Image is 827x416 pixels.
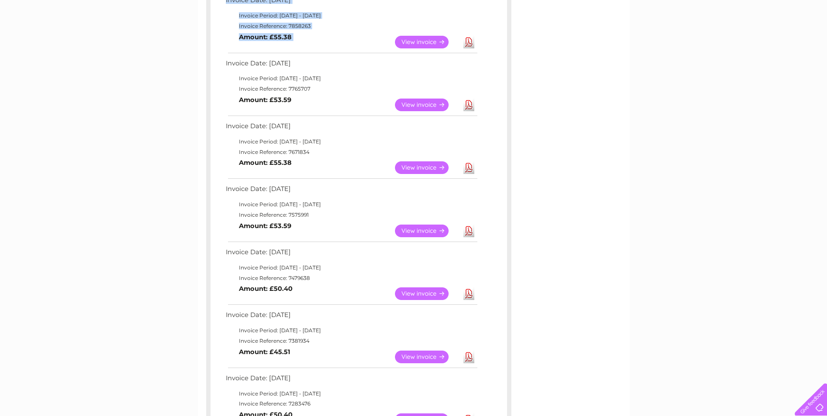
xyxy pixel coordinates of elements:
[395,36,459,48] a: View
[751,37,764,44] a: Blog
[463,161,474,174] a: Download
[224,21,479,31] td: Invoice Reference: 7858263
[224,147,479,157] td: Invoice Reference: 7671834
[239,222,291,230] b: Amount: £53.59
[208,5,620,42] div: Clear Business is a trading name of Verastar Limited (registered in [GEOGRAPHIC_DATA] No. 3667643...
[224,389,479,399] td: Invoice Period: [DATE] - [DATE]
[463,36,474,48] a: Download
[224,263,479,273] td: Invoice Period: [DATE] - [DATE]
[224,120,479,136] td: Invoice Date: [DATE]
[798,37,819,44] a: Log out
[395,161,459,174] a: View
[463,351,474,363] a: Download
[395,99,459,111] a: View
[224,84,479,94] td: Invoice Reference: 7765707
[224,399,479,409] td: Invoice Reference: 7283476
[674,37,690,44] a: Water
[463,225,474,237] a: Download
[395,287,459,300] a: View
[224,309,479,325] td: Invoice Date: [DATE]
[224,273,479,283] td: Invoice Reference: 7479638
[224,58,479,74] td: Invoice Date: [DATE]
[239,96,291,104] b: Amount: £53.59
[239,33,292,41] b: Amount: £55.38
[224,136,479,147] td: Invoice Period: [DATE] - [DATE]
[239,348,290,356] b: Amount: £45.51
[395,225,459,237] a: View
[29,23,73,49] img: logo.png
[463,99,474,111] a: Download
[463,287,474,300] a: Download
[224,246,479,263] td: Invoice Date: [DATE]
[224,372,479,389] td: Invoice Date: [DATE]
[663,4,723,15] a: 0333 014 3131
[224,325,479,336] td: Invoice Period: [DATE] - [DATE]
[224,210,479,220] td: Invoice Reference: 7575991
[769,37,790,44] a: Contact
[224,336,479,346] td: Invoice Reference: 7381934
[224,183,479,199] td: Invoice Date: [DATE]
[395,351,459,363] a: View
[239,159,292,167] b: Amount: £55.38
[695,37,715,44] a: Energy
[720,37,746,44] a: Telecoms
[224,73,479,84] td: Invoice Period: [DATE] - [DATE]
[239,285,293,293] b: Amount: £50.40
[224,199,479,210] td: Invoice Period: [DATE] - [DATE]
[224,10,479,21] td: Invoice Period: [DATE] - [DATE]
